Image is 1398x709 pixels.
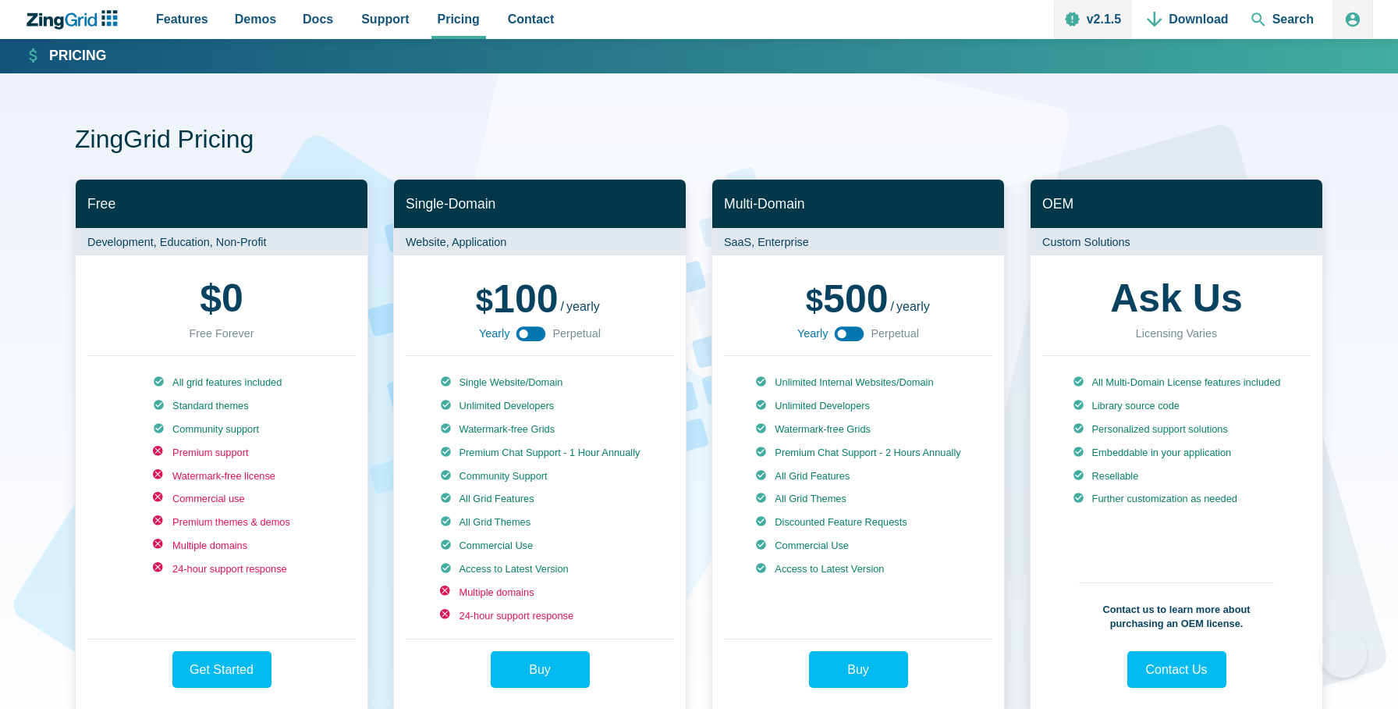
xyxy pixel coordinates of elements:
a: Buy [491,651,590,688]
li: Resellable [1073,469,1281,483]
strong: Ask Us [1110,279,1243,318]
li: Multiple domains [440,586,640,600]
div: Licensing Varies [1136,324,1218,343]
li: Multiple domains [153,539,290,553]
span: 100 [476,277,559,321]
a: Contact Us [1127,651,1226,688]
li: Discounted Feature Requests [755,515,960,529]
span: / [561,301,564,313]
li: Unlimited Internal Websites/Domain [755,376,960,390]
p: Development, Education, Non-Profit [76,228,367,255]
li: Standard themes [153,399,290,413]
h2: Single-Domain [394,180,686,229]
li: Community Support [440,469,640,483]
li: Access to Latest Version [755,562,960,576]
li: Commercial Use [440,539,640,553]
iframe: Toggle Customer Support [1320,631,1367,678]
li: Premium support [153,446,290,460]
span: Features [156,9,208,30]
li: Premium Chat Support - 1 Hour Annually [440,446,640,460]
li: Community support [153,422,290,436]
li: Watermark-free license [153,469,290,483]
h2: Free [76,180,367,229]
li: All Grid Features [755,469,960,483]
a: Get Started [172,651,271,688]
a: ZingChart Logo. Click to return to the homepage [25,10,126,30]
li: Commercial use [153,492,290,506]
h1: ZingGrid Pricing [75,123,1323,159]
span: Perpetual [871,324,919,343]
h2: OEM [1031,180,1322,229]
p: Contact us to learn more about purchasing an OEM license. [1079,583,1274,631]
li: All Multi-Domain License features included [1073,376,1281,390]
span: Support [361,9,409,30]
span: Pricing [438,9,480,30]
li: All Grid Features [440,492,640,506]
li: Premium Chat Support - 2 Hours Annually [755,446,960,460]
li: Further customization as needed [1073,492,1281,506]
li: Embeddable in your application [1073,446,1281,460]
span: Contact [508,9,555,30]
li: Watermark-free Grids [440,422,640,436]
div: Free Forever [189,324,254,343]
li: Premium themes & demos [153,515,290,529]
span: / [891,301,894,313]
span: $ [200,279,222,318]
h2: Multi-Domain [712,180,1004,229]
span: Perpetual [552,324,601,343]
li: Library source code [1073,399,1281,413]
li: Unlimited Developers [755,399,960,413]
li: All Grid Themes [440,515,640,529]
li: All Grid Themes [755,492,960,506]
span: Docs [303,9,333,30]
li: Single Website/Domain [440,376,640,390]
strong: 0 [200,279,243,318]
li: 24-hour support response [153,562,290,576]
p: Custom Solutions [1031,228,1322,255]
li: Watermark-free Grids [755,422,960,436]
p: Website, Application [394,228,686,255]
span: Yearly [479,324,509,343]
p: SaaS, Enterprise [712,228,1004,255]
li: Commercial Use [755,539,960,553]
span: 500 [806,277,889,321]
strong: Pricing [49,49,106,63]
span: Demos [235,9,276,30]
li: 24-hour support response [440,609,640,623]
li: Access to Latest Version [440,562,640,576]
a: Buy [809,651,908,688]
a: Pricing [27,47,106,66]
li: Unlimited Developers [440,399,640,413]
li: All grid features included [153,376,290,390]
li: Personalized support solutions [1073,422,1281,436]
span: yearly [566,300,600,313]
span: Yearly [797,324,828,343]
span: yearly [896,300,930,313]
